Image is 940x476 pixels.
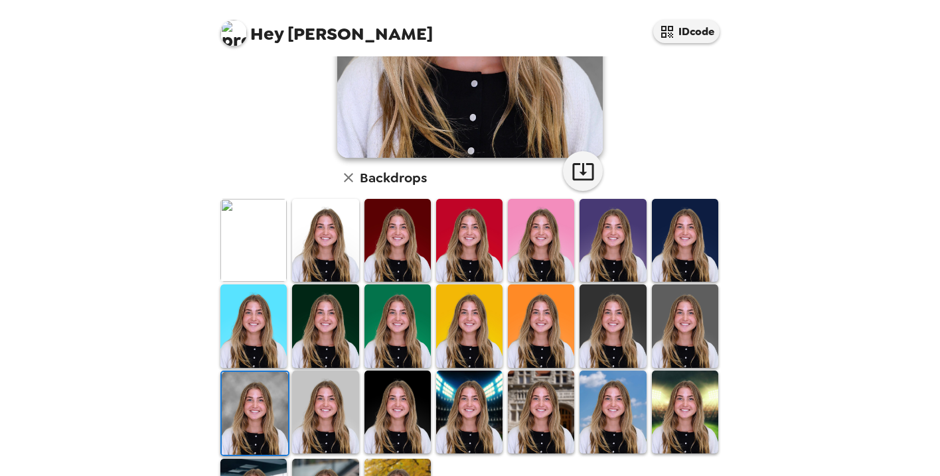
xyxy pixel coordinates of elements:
[250,22,283,46] span: Hey
[360,167,427,188] h6: Backdrops
[220,13,433,43] span: [PERSON_NAME]
[653,20,720,43] button: IDcode
[220,20,247,46] img: profile pic
[220,199,287,282] img: Original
